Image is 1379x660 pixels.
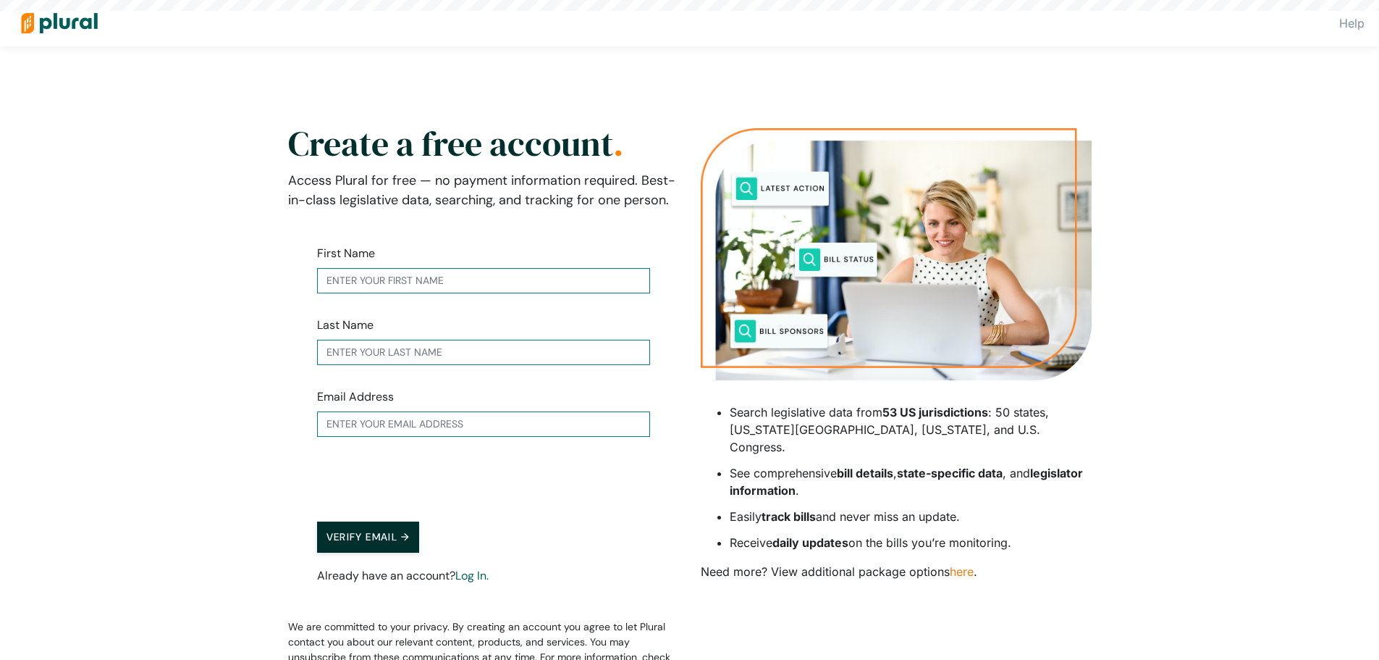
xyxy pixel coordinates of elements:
label: Last Name [317,317,374,334]
strong: state-specific data [897,466,1003,480]
img: Person searching on their laptop for public policy information with search words of latest action... [701,128,1092,381]
input: Enter your email address [317,412,650,437]
li: See comprehensive , , and . [730,464,1092,499]
p: Already have an account? [317,567,650,585]
li: Easily and never miss an update. [730,508,1092,525]
span: . [613,120,623,167]
li: Receive on the bills you’re monitoring. [730,534,1092,551]
a: Log In. [455,568,489,583]
a: Help [1339,16,1365,30]
a: here [950,564,974,579]
label: First Name [317,245,375,262]
h2: Create a free account [288,130,679,156]
p: Access Plural for free — no payment information required. Best-in-class legislative data, searchi... [288,171,679,210]
strong: track bills [762,509,816,524]
label: Email Address [317,388,394,406]
input: Enter your last name [317,340,650,365]
input: Enter your first name [317,268,650,293]
strong: bill details [837,466,893,480]
button: Verify Email → [317,522,420,553]
p: Need more? View additional package options . [701,563,1092,580]
li: Search legislative data from : 50 states, [US_STATE][GEOGRAPHIC_DATA], [US_STATE], and U.S. Congr... [730,404,1092,456]
strong: 53 US jurisdictions [882,405,988,419]
strong: daily updates [772,535,848,550]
